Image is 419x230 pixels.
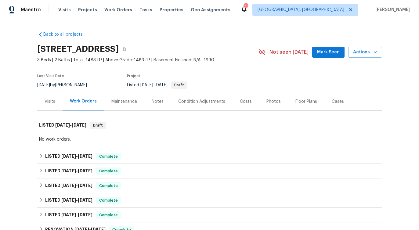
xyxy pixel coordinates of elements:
[61,154,76,158] span: [DATE]
[172,83,186,87] span: Draft
[373,7,410,13] span: [PERSON_NAME]
[244,4,248,10] div: 1
[37,208,382,222] div: LISTED [DATE]-[DATE]Complete
[45,153,92,160] h6: LISTED
[160,7,183,13] span: Properties
[37,31,96,38] a: Back to all projects
[61,154,92,158] span: -
[152,99,164,105] div: Notes
[37,57,258,63] span: 3 Beds | 2 Baths | Total: 1483 ft² | Above Grade: 1483 ft² | Basement Finished: N/A | 1990
[78,183,92,188] span: [DATE]
[119,44,130,55] button: Copy Address
[332,99,344,105] div: Cases
[266,99,281,105] div: Photos
[312,47,345,58] button: Mark Seen
[39,122,86,129] h6: LISTED
[111,99,137,105] div: Maintenance
[78,213,92,217] span: [DATE]
[45,211,92,219] h6: LISTED
[70,98,97,104] div: Work Orders
[97,212,120,218] span: Complete
[37,149,382,164] div: LISTED [DATE]-[DATE]Complete
[295,99,317,105] div: Floor Plans
[97,153,120,160] span: Complete
[97,168,120,174] span: Complete
[104,7,132,13] span: Work Orders
[61,213,76,217] span: [DATE]
[37,46,119,52] h2: [STREET_ADDRESS]
[37,81,94,89] div: by [PERSON_NAME]
[178,99,225,105] div: Condition Adjustments
[140,83,168,87] span: -
[269,49,309,55] span: Not seen [DATE]
[37,83,50,87] span: [DATE]
[45,167,92,175] h6: LISTED
[37,74,64,78] span: Last Visit Date
[139,8,152,12] span: Tasks
[353,49,377,56] span: Actions
[39,136,380,142] div: No work orders.
[78,7,97,13] span: Projects
[45,182,92,189] h6: LISTED
[91,122,105,128] span: Draft
[317,49,340,56] span: Mark Seen
[21,7,41,13] span: Maestro
[140,83,153,87] span: [DATE]
[72,123,86,127] span: [DATE]
[55,123,86,127] span: -
[61,213,92,217] span: -
[348,47,382,58] button: Actions
[97,197,120,203] span: Complete
[61,198,76,202] span: [DATE]
[55,123,70,127] span: [DATE]
[61,183,76,188] span: [DATE]
[45,197,92,204] h6: LISTED
[37,193,382,208] div: LISTED [DATE]-[DATE]Complete
[258,7,344,13] span: [GEOGRAPHIC_DATA], [GEOGRAPHIC_DATA]
[155,83,168,87] span: [DATE]
[37,178,382,193] div: LISTED [DATE]-[DATE]Complete
[127,74,140,78] span: Project
[61,183,92,188] span: -
[191,7,230,13] span: Geo Assignments
[78,198,92,202] span: [DATE]
[58,7,71,13] span: Visits
[127,83,187,87] span: Listed
[61,198,92,202] span: -
[37,116,382,135] div: LISTED [DATE]-[DATE]Draft
[97,183,120,189] span: Complete
[78,154,92,158] span: [DATE]
[45,99,55,105] div: Visits
[78,169,92,173] span: [DATE]
[61,169,76,173] span: [DATE]
[37,164,382,178] div: LISTED [DATE]-[DATE]Complete
[61,169,92,173] span: -
[240,99,252,105] div: Costs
